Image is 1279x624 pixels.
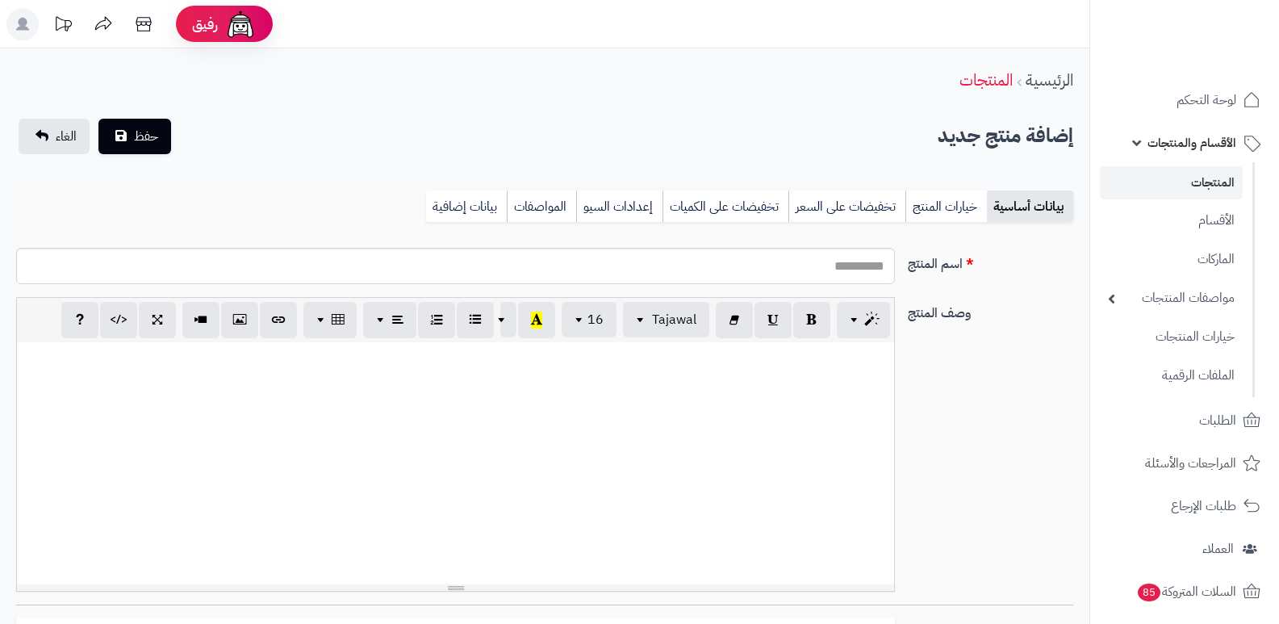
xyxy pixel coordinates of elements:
[901,297,1080,323] label: وصف المنتج
[1137,583,1160,601] span: 85
[1026,68,1073,92] a: الرئيسية
[576,191,662,223] a: إعدادات السيو
[507,191,576,223] a: المواصفات
[1100,572,1269,611] a: السلات المتروكة85
[1100,320,1243,354] a: خيارات المنتجات
[1171,495,1236,517] span: طلبات الإرجاع
[426,191,507,223] a: بيانات إضافية
[192,15,218,34] span: رفيق
[905,191,987,223] a: خيارات المنتج
[623,302,709,337] button: Tajawal
[1202,538,1234,560] span: العملاء
[1100,358,1243,393] a: الملفات الرقمية
[1147,132,1236,154] span: الأقسام والمنتجات
[1100,401,1269,440] a: الطلبات
[224,8,257,40] img: ai-face.png
[1145,452,1236,475] span: المراجعات والأسئلة
[1100,530,1269,568] a: العملاء
[1100,81,1269,119] a: لوحة التحكم
[562,302,617,337] button: 16
[1100,444,1269,483] a: المراجعات والأسئلة
[652,310,696,329] span: Tajawal
[959,68,1013,92] a: المنتجات
[987,191,1073,223] a: بيانات أساسية
[1199,409,1236,432] span: الطلبات
[1100,166,1243,199] a: المنتجات
[134,127,158,146] span: حفظ
[1136,580,1236,603] span: السلات المتروكة
[788,191,905,223] a: تخفيضات على السعر
[98,119,171,154] button: حفظ
[901,248,1080,274] label: اسم المنتج
[1100,281,1243,316] a: مواصفات المنتجات
[587,310,604,329] span: 16
[662,191,788,223] a: تخفيضات على الكميات
[1100,487,1269,526] a: طلبات الإرجاع
[56,127,77,146] span: الغاء
[1177,89,1236,111] span: لوحة التحكم
[1100,242,1243,277] a: الماركات
[43,8,83,44] a: تحديثات المنصة
[938,119,1073,153] h2: إضافة منتج جديد
[1100,203,1243,238] a: الأقسام
[1169,31,1264,65] img: logo-2.png
[19,119,90,154] a: الغاء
